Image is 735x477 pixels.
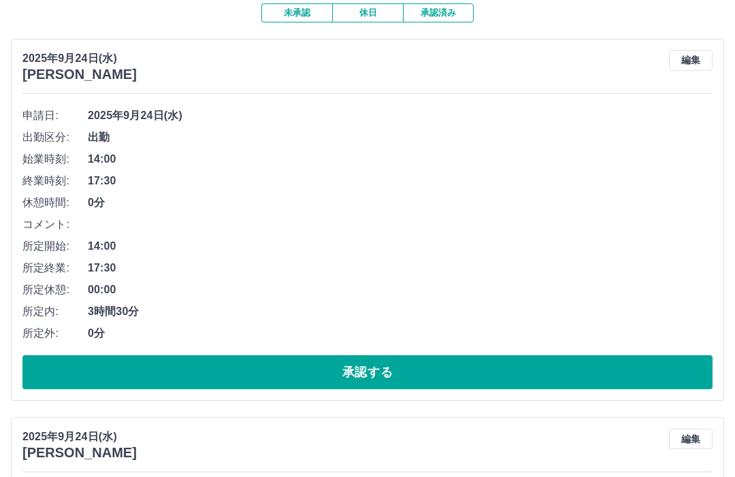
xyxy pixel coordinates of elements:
p: 2025年9月24日(水) [22,50,137,67]
span: 出勤区分: [22,129,88,146]
button: 承認する [22,355,713,389]
span: 始業時刻: [22,151,88,167]
span: 0分 [88,195,713,211]
span: 終業時刻: [22,173,88,189]
h3: [PERSON_NAME] [22,67,137,82]
span: 14:00 [88,151,713,167]
span: 出勤 [88,129,713,146]
span: 所定休憩: [22,282,88,298]
span: 0分 [88,325,713,342]
span: 2025年9月24日(水) [88,108,713,124]
span: 申請日: [22,108,88,124]
span: コメント: [22,216,88,233]
span: 17:30 [88,260,713,276]
span: 休憩時間: [22,195,88,211]
span: 所定外: [22,325,88,342]
button: 編集 [669,429,713,449]
span: 所定開始: [22,238,88,254]
span: 17:30 [88,173,713,189]
span: 所定終業: [22,260,88,276]
span: 所定内: [22,303,88,320]
button: 承認済み [403,3,474,22]
p: 2025年9月24日(水) [22,429,137,445]
button: 休日 [332,3,403,22]
span: 3時間30分 [88,303,713,320]
span: 14:00 [88,238,713,254]
h3: [PERSON_NAME] [22,445,137,461]
button: 未承認 [261,3,332,22]
span: 00:00 [88,282,713,298]
button: 編集 [669,50,713,71]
